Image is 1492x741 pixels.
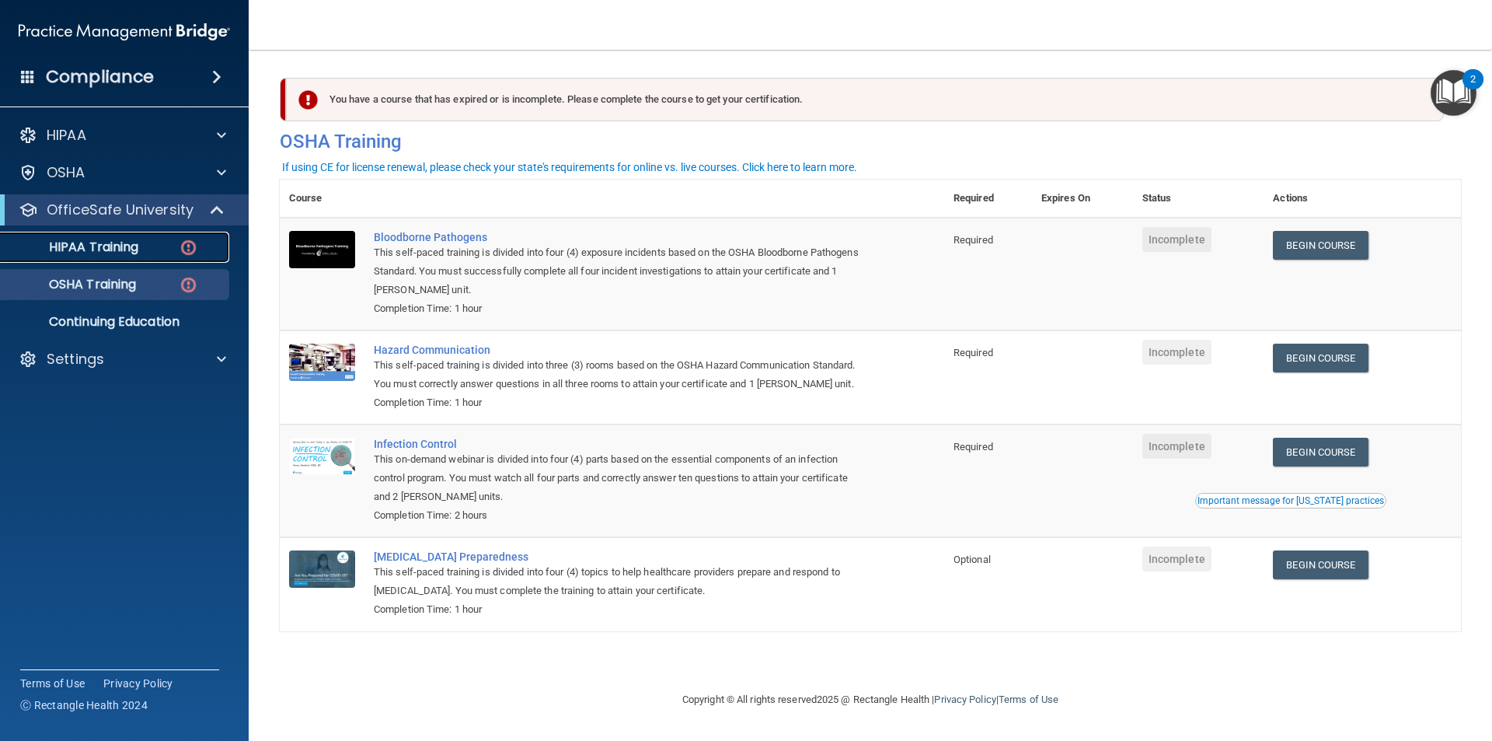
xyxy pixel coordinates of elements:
iframe: Drift Widget Chat Controller [1223,631,1473,693]
div: Important message for [US_STATE] practices [1197,496,1384,505]
a: Bloodborne Pathogens [374,231,866,243]
span: Required [953,441,993,453]
a: HIPAA [19,126,226,145]
p: Settings [47,350,104,369]
div: This self-paced training is divided into four (4) topics to help healthcare providers prepare and... [374,563,866,600]
th: Expires On [1032,180,1133,218]
img: danger-circle.6113f641.png [179,275,198,295]
p: OSHA [47,163,85,182]
button: If using CE for license renewal, please check your state's requirements for online vs. live cours... [280,159,859,175]
span: Incomplete [1142,340,1211,365]
p: OSHA Training [10,277,136,292]
span: Incomplete [1142,547,1211,571]
a: Begin Course [1273,438,1368,467]
div: You have a course that has expired or is incomplete. Please complete the course to get your certi... [286,78,1444,121]
span: Required [953,347,993,358]
a: Hazard Communication [374,344,866,356]
th: Required [944,180,1032,218]
div: This self-paced training is divided into four (4) exposure incidents based on the OSHA Bloodborne... [374,243,866,299]
p: Continuing Education [10,314,222,330]
th: Status [1133,180,1264,218]
div: This on-demand webinar is divided into four (4) parts based on the essential components of an inf... [374,450,866,506]
div: Completion Time: 1 hour [374,393,866,412]
a: Terms of Use [999,694,1058,705]
a: Terms of Use [20,676,85,691]
th: Course [280,180,364,218]
a: Begin Course [1273,231,1368,260]
span: Incomplete [1142,227,1211,252]
img: danger-circle.6113f641.png [179,238,198,257]
img: PMB logo [19,16,230,47]
span: Incomplete [1142,434,1211,459]
a: Infection Control [374,438,866,450]
p: HIPAA [47,126,86,145]
th: Actions [1264,180,1461,218]
div: Completion Time: 2 hours [374,506,866,525]
button: Read this if you are a dental practitioner in the state of CA [1195,493,1386,509]
a: OfficeSafe University [19,201,225,219]
a: Privacy Policy [103,676,173,691]
a: Settings [19,350,226,369]
span: Ⓒ Rectangle Health 2024 [20,697,148,713]
a: Privacy Policy [934,694,995,705]
span: Optional [953,554,991,565]
div: 2 [1470,79,1476,100]
p: OfficeSafe University [47,201,193,219]
button: Open Resource Center, 2 new notifications [1431,70,1476,116]
h4: Compliance [46,66,154,88]
a: Begin Course [1273,551,1368,579]
span: Required [953,234,993,246]
a: [MEDICAL_DATA] Preparedness [374,551,866,563]
p: HIPAA Training [10,239,138,255]
div: Completion Time: 1 hour [374,600,866,619]
img: exclamation-circle-solid-danger.72ef9ffc.png [298,90,318,110]
a: OSHA [19,163,226,182]
div: If using CE for license renewal, please check your state's requirements for online vs. live cours... [282,162,857,173]
div: Copyright © All rights reserved 2025 @ Rectangle Health | | [587,675,1154,725]
div: This self-paced training is divided into three (3) rooms based on the OSHA Hazard Communication S... [374,356,866,393]
h4: OSHA Training [280,131,1461,152]
div: Completion Time: 1 hour [374,299,866,318]
a: Begin Course [1273,344,1368,372]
